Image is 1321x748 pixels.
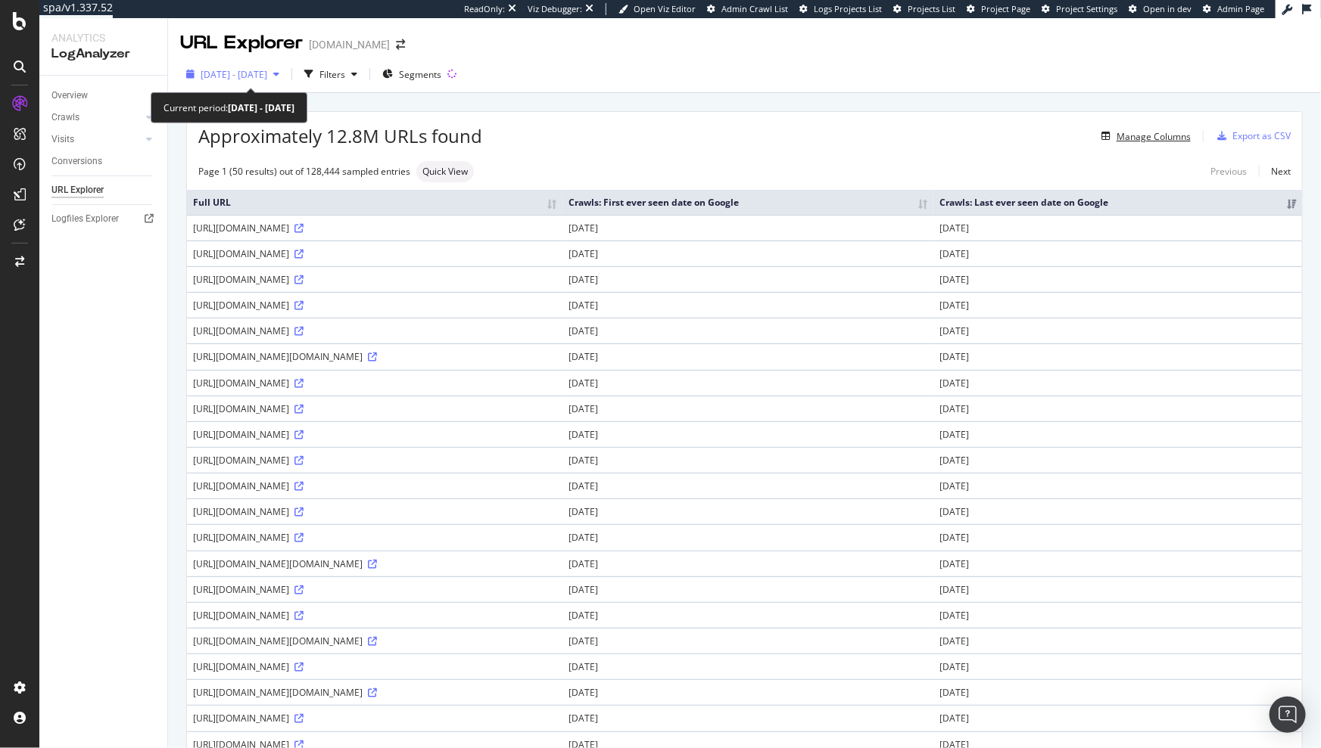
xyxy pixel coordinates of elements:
span: Approximately 12.8M URLs found [198,123,482,149]
div: [URL][DOMAIN_NAME] [193,402,556,415]
th: Crawls: First ever seen date on Google: activate to sort column ascending [562,190,933,215]
a: Project Page [967,3,1030,15]
div: [URL][DOMAIN_NAME] [193,299,556,312]
div: [URL][DOMAIN_NAME][DOMAIN_NAME] [193,686,556,699]
td: [DATE] [562,421,933,447]
td: [DATE] [933,370,1302,396]
td: [DATE] [562,524,933,550]
span: Projects List [908,3,955,14]
span: Project Settings [1056,3,1117,14]
div: [URL][DOMAIN_NAME] [193,609,556,622]
td: [DATE] [562,602,933,628]
td: [DATE] [933,602,1302,628]
td: [DATE] [562,292,933,318]
td: [DATE] [933,551,1302,576]
div: [URL][DOMAIN_NAME] [193,712,556,725]
th: Crawls: Last ever seen date on Google: activate to sort column ascending [933,190,1302,215]
div: [URL][DOMAIN_NAME] [193,324,556,337]
a: URL Explorer [51,182,157,198]
td: [DATE] [562,266,933,292]
div: [URL][DOMAIN_NAME] [193,428,556,441]
div: LogAnalyzer [51,45,155,63]
button: Export as CSV [1211,124,1291,148]
td: [DATE] [562,396,933,421]
td: [DATE] [933,498,1302,524]
div: [URL][DOMAIN_NAME] [193,531,556,544]
span: Admin Crawl List [721,3,788,14]
a: Logs Projects List [799,3,882,15]
a: Admin Crawl List [707,3,788,15]
div: URL Explorer [180,30,303,56]
td: [DATE] [933,292,1302,318]
div: [URL][DOMAIN_NAME] [193,583,556,596]
div: Visits [51,132,74,147]
div: Page 1 (50 results) out of 128,444 sampled entries [198,165,410,178]
td: [DATE] [933,705,1302,731]
a: Admin Page [1203,3,1264,15]
td: [DATE] [933,215,1302,241]
div: [URL][DOMAIN_NAME] [193,480,556,492]
div: ReadOnly: [464,3,505,15]
td: [DATE] [562,318,933,343]
td: [DATE] [933,421,1302,447]
th: Full URL: activate to sort column ascending [187,190,562,215]
a: Logfiles Explorer [51,211,157,227]
td: [DATE] [933,447,1302,473]
td: [DATE] [933,266,1302,292]
div: Logfiles Explorer [51,211,119,227]
div: Manage Columns [1117,130,1191,143]
div: [DOMAIN_NAME] [309,37,390,52]
div: Open Intercom Messenger [1270,697,1306,733]
td: [DATE] [562,679,933,705]
div: [URL][DOMAIN_NAME] [193,222,556,234]
td: [DATE] [933,473,1302,498]
td: [DATE] [562,551,933,576]
div: Overview [51,88,88,104]
div: [URL][DOMAIN_NAME] [193,454,556,467]
a: Projects List [893,3,955,15]
td: [DATE] [562,447,933,473]
button: [DATE] - [DATE] [180,62,285,86]
td: [DATE] [562,215,933,241]
div: [URL][DOMAIN_NAME] [193,377,556,390]
a: Conversions [51,154,157,169]
td: [DATE] [933,241,1302,266]
span: [DATE] - [DATE] [201,68,267,81]
td: [DATE] [562,241,933,266]
a: Project Settings [1042,3,1117,15]
div: [URL][DOMAIN_NAME] [193,660,556,673]
span: Open Viz Editor [634,3,696,14]
button: Manage Columns [1095,127,1191,145]
div: [URL][DOMAIN_NAME][DOMAIN_NAME] [193,557,556,570]
div: Crawls [51,110,79,126]
div: neutral label [416,161,474,182]
div: [URL][DOMAIN_NAME][DOMAIN_NAME] [193,350,556,363]
button: Filters [298,62,363,86]
div: Export as CSV [1232,129,1291,142]
div: [URL][DOMAIN_NAME] [193,273,556,286]
td: [DATE] [933,318,1302,343]
div: arrow-right-arrow-left [396,39,405,50]
div: URL Explorer [51,182,104,198]
div: [URL][DOMAIN_NAME] [193,505,556,518]
td: [DATE] [562,576,933,602]
span: Admin Page [1217,3,1264,14]
a: Open Viz Editor [618,3,696,15]
a: Visits [51,132,142,147]
td: [DATE] [933,396,1302,421]
td: [DATE] [562,653,933,679]
td: [DATE] [562,343,933,369]
td: [DATE] [562,473,933,498]
a: Next [1259,160,1291,182]
div: Current period: [164,99,294,116]
a: Overview [51,88,157,104]
div: Viz Debugger: [528,3,582,15]
td: [DATE] [933,524,1302,550]
a: Crawls [51,110,142,126]
td: [DATE] [933,343,1302,369]
div: [URL][DOMAIN_NAME] [193,247,556,260]
span: Logs Projects List [814,3,882,14]
span: Quick View [422,167,468,176]
div: Analytics [51,30,155,45]
button: Segments [376,62,447,86]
